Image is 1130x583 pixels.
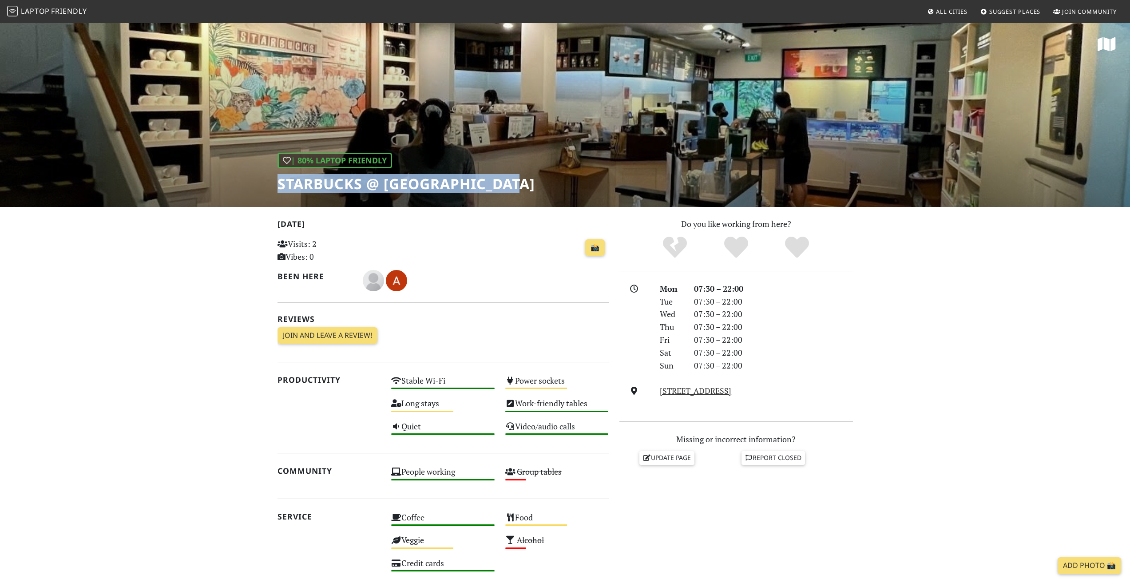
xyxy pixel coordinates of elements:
[639,451,694,464] a: Update page
[741,451,805,464] a: Report closed
[386,270,407,291] img: 2828-aiedah.jpg
[689,282,858,295] div: 07:30 – 22:00
[517,535,544,545] s: Alcohol
[654,282,688,295] div: Mon
[689,321,858,333] div: 07:30 – 22:00
[936,8,967,16] span: All Cities
[689,346,858,359] div: 07:30 – 22:00
[654,346,688,359] div: Sat
[654,321,688,333] div: Thu
[644,235,706,260] div: No
[989,8,1041,16] span: Suggest Places
[500,373,614,396] div: Power sockets
[924,4,971,20] a: All Cities
[278,175,535,192] h1: Starbucks @ [GEOGRAPHIC_DATA]
[278,512,381,521] h2: Service
[766,235,828,260] div: Definitely!
[51,6,87,16] span: Friendly
[278,327,377,344] a: Join and leave a review!
[619,433,853,446] p: Missing or incorrect information?
[689,295,858,308] div: 07:30 – 22:00
[517,466,562,477] s: Group tables
[619,218,853,230] p: Do you like working from here?
[386,464,500,487] div: People working
[386,396,500,419] div: Long stays
[386,274,407,285] span: Aiedah Mustapa
[278,375,381,385] h2: Productivity
[386,556,500,579] div: Credit cards
[363,270,384,291] img: blank-535327c66bd565773addf3077783bbfce4b00ec00e9fd257753287c682c7fa38.png
[386,373,500,396] div: Stable Wi-Fi
[654,295,688,308] div: Tue
[977,4,1044,20] a: Suggest Places
[654,333,688,346] div: Fri
[278,272,353,281] h2: Been here
[689,359,858,372] div: 07:30 – 22:00
[1050,4,1120,20] a: Join Community
[278,466,381,476] h2: Community
[278,238,381,263] p: Visits: 2 Vibes: 0
[706,235,767,260] div: Yes
[278,314,609,324] h2: Reviews
[386,419,500,442] div: Quiet
[21,6,50,16] span: Laptop
[7,6,18,16] img: LaptopFriendly
[363,274,386,285] span: Tarun Satish
[500,419,614,442] div: Video/audio calls
[1058,557,1121,574] a: Add Photo 📸
[1062,8,1117,16] span: Join Community
[689,333,858,346] div: 07:30 – 22:00
[278,219,609,232] h2: [DATE]
[654,359,688,372] div: Sun
[660,385,731,396] a: [STREET_ADDRESS]
[500,396,614,419] div: Work-friendly tables
[278,153,392,168] div: | 80% Laptop Friendly
[585,239,605,256] a: 📸
[654,308,688,321] div: Wed
[386,510,500,533] div: Coffee
[500,510,614,533] div: Food
[7,4,87,20] a: LaptopFriendly LaptopFriendly
[689,308,858,321] div: 07:30 – 22:00
[386,533,500,555] div: Veggie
